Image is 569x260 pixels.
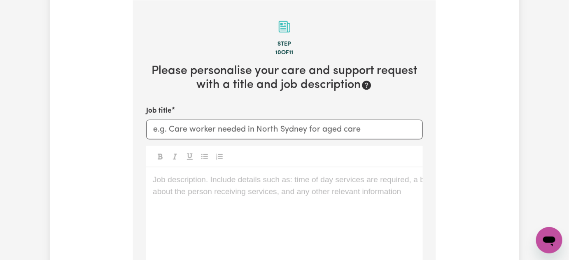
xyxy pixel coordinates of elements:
input: e.g. Care worker needed in North Sydney for aged care [146,120,423,139]
button: Toggle undefined [169,151,181,162]
button: Toggle undefined [199,151,210,162]
h2: Please personalise your care and support request with a title and job description [146,64,423,93]
div: Step [146,40,423,49]
button: Toggle undefined [184,151,196,162]
div: 10 of 11 [146,49,423,58]
label: Job title [146,106,172,116]
button: Toggle undefined [154,151,166,162]
button: Toggle undefined [214,151,225,162]
iframe: Button to launch messaging window [536,227,562,253]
